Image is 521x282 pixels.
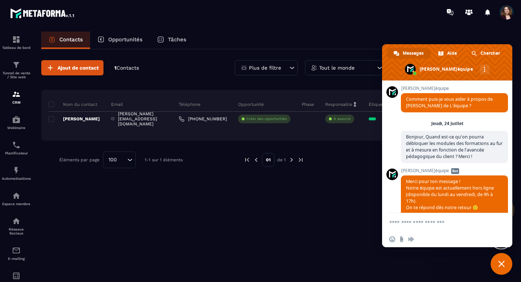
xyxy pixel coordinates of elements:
[480,48,500,59] span: Chercher
[387,48,431,59] a: Messages
[12,115,21,124] img: automations
[2,257,31,261] p: E-mailing
[117,65,139,71] span: Contacts
[491,253,512,275] a: Fermer le chat
[12,141,21,149] img: scheduler
[246,116,287,121] p: Créer des opportunités
[465,48,507,59] a: Chercher
[431,121,463,126] div: Jeudi, 24 Juillet
[253,157,259,163] img: prev
[12,271,21,280] img: accountant
[2,151,31,155] p: Planificateur
[2,110,31,135] a: automationsautomationsWebinaire
[334,116,351,121] p: À associe
[262,153,275,167] p: 01
[401,168,508,173] span: [PERSON_NAME]équipe
[277,157,286,163] p: de 1
[432,48,464,59] a: Aide
[2,84,31,110] a: formationformationCRM
[2,161,31,186] a: automationsautomationsAutomatisations
[2,46,31,50] p: Tableau de bord
[12,166,21,175] img: automations
[2,100,31,104] p: CRM
[2,71,31,79] p: Tunnel de vente / Site web
[2,227,31,235] p: Réseaux Sociaux
[408,236,414,242] span: Message audio
[103,152,136,168] div: Search for option
[302,101,314,107] p: Phase
[319,65,355,70] p: Tout le monde
[325,101,352,107] p: Responsable
[12,217,21,225] img: social-network
[2,126,31,130] p: Webinaire
[59,36,83,43] p: Contacts
[41,60,103,75] button: Ajout de contact
[48,116,100,122] p: [PERSON_NAME]
[406,134,503,159] span: Bonjour, Quand est-ce qu'on pourra débloquer les modules des formations au fur et à mesure en fon...
[58,64,99,71] span: Ajout de contact
[12,35,21,44] img: formation
[288,157,295,163] img: next
[179,101,200,107] p: Téléphone
[451,168,459,174] span: Bot
[2,30,31,55] a: formationformationTableau de bord
[12,61,21,69] img: formation
[114,65,139,71] p: 1
[108,36,143,43] p: Opportunités
[399,236,404,242] span: Envoyer un fichier
[369,101,390,107] p: Étiquettes
[2,135,31,161] a: schedulerschedulerPlanificateur
[2,186,31,211] a: automationsautomationsEspace membre
[297,157,304,163] img: next
[59,157,99,162] p: Éléments par page
[2,241,31,266] a: emailemailE-mailing
[145,157,183,162] p: 1-1 sur 1 éléments
[2,177,31,181] p: Automatisations
[406,178,495,237] span: Merci pour ton message ! Notre équipe est actuellement hors ligne (disponible du lundi au vendred...
[150,32,194,49] a: Tâches
[12,246,21,255] img: email
[12,191,21,200] img: automations
[244,157,250,163] img: prev
[106,156,119,164] span: 100
[447,48,457,59] span: Aide
[48,101,97,107] p: Nom du contact
[90,32,150,49] a: Opportunités
[389,213,491,231] textarea: Entrez votre message...
[403,48,424,59] span: Messages
[119,156,126,164] input: Search for option
[10,7,75,20] img: logo
[2,211,31,241] a: social-networksocial-networkRéseaux Sociaux
[111,101,123,107] p: Email
[41,32,90,49] a: Contacts
[168,36,186,43] p: Tâches
[2,55,31,84] a: formationformationTunnel de vente / Site web
[238,101,264,107] p: Opportunité
[12,90,21,99] img: formation
[406,96,493,109] span: Comment puis-je vous aider à propos de [PERSON_NAME] de L'équipe ?
[401,86,508,91] span: [PERSON_NAME]équipe
[249,65,281,70] p: Plus de filtre
[389,236,395,242] span: Insérer un emoji
[2,202,31,206] p: Espace membre
[179,116,227,122] a: [PHONE_NUMBER]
